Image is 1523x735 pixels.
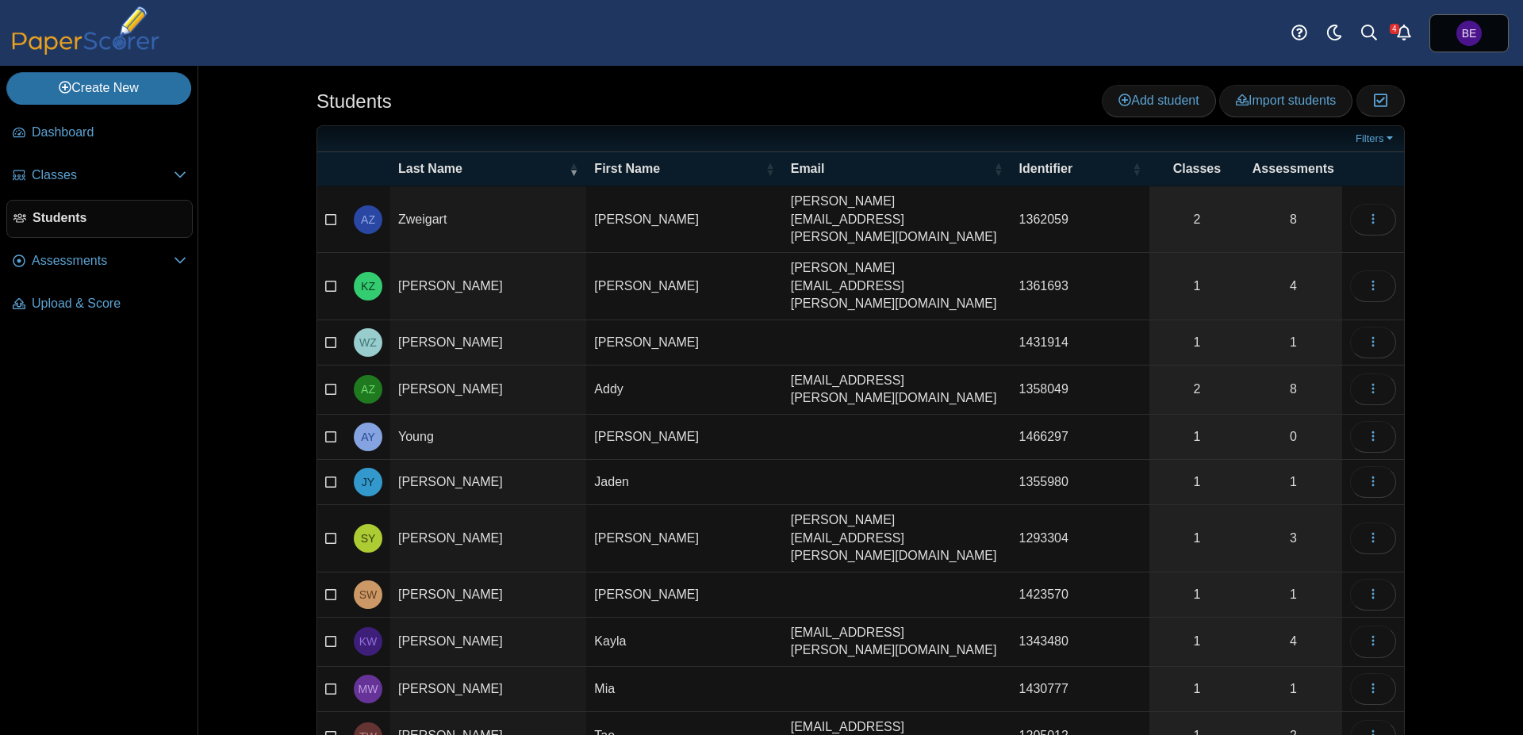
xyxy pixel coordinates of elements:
td: Mia [586,667,782,712]
td: Young [390,415,586,460]
a: 1 [1149,415,1245,459]
td: 1466297 [1011,415,1149,460]
a: Students [6,200,193,238]
a: 1 [1245,320,1342,365]
a: Alerts [1387,16,1421,51]
span: Students [33,209,186,227]
a: 4 [1245,618,1342,666]
a: 1 [1149,667,1245,711]
td: [PERSON_NAME] [390,572,586,618]
span: Last Name : Activate to remove sorting [569,161,578,177]
td: 1362059 [1011,186,1149,253]
span: Kelly Zhao [361,281,375,292]
span: Selina Yang [361,533,376,544]
td: [PERSON_NAME][EMAIL_ADDRESS][PERSON_NAME][DOMAIN_NAME] [783,505,1011,572]
td: Zweigart [390,186,586,253]
span: Add student [1118,94,1199,107]
span: Upload & Score [32,295,186,312]
span: Jaden Yarbrough [362,477,374,488]
td: Addy [586,366,782,415]
td: [PERSON_NAME] [390,667,586,712]
a: 1 [1149,253,1245,319]
a: 2 [1149,366,1245,414]
td: 1358049 [1011,366,1149,415]
a: 8 [1245,366,1342,414]
a: Classes [6,157,193,195]
span: Abigail Young [361,431,375,442]
td: [PERSON_NAME][EMAIL_ADDRESS][PERSON_NAME][DOMAIN_NAME] [783,186,1011,253]
td: [PERSON_NAME] [390,253,586,320]
td: [EMAIL_ADDRESS][PERSON_NAME][DOMAIN_NAME] [783,618,1011,667]
td: [PERSON_NAME] [586,320,782,366]
span: Assessments [1253,160,1334,178]
td: Jaden [586,460,782,505]
td: 1361693 [1011,253,1149,320]
a: 0 [1245,415,1342,459]
span: Classes [1157,160,1237,178]
span: Last Name [398,160,566,178]
span: Import students [1236,94,1336,107]
a: 1 [1245,460,1342,504]
span: Dashboard [32,124,186,141]
a: 1 [1149,572,1245,617]
td: [PERSON_NAME] [586,572,782,618]
a: Assessments [6,243,193,281]
a: 1 [1149,320,1245,365]
a: 2 [1149,186,1245,252]
a: 1 [1149,460,1245,504]
td: [PERSON_NAME] [586,186,782,253]
td: [EMAIL_ADDRESS][PERSON_NAME][DOMAIN_NAME] [783,366,1011,415]
a: 4 [1245,253,1342,319]
span: Mia Wilson [359,683,378,695]
a: 1 [1245,667,1342,711]
td: 1431914 [1011,320,1149,366]
span: Kayla Wiseman [359,636,378,647]
td: 1343480 [1011,618,1149,667]
span: First Name : Activate to sort [765,161,775,177]
span: Email [791,160,991,178]
span: Identifier [1019,160,1129,178]
a: 1 [1149,618,1245,666]
a: 1 [1149,505,1245,571]
span: Identifier : Activate to sort [1132,161,1141,177]
td: [PERSON_NAME] [390,366,586,415]
a: 8 [1245,186,1342,252]
span: Email : Activate to sort [994,161,1003,177]
a: Upload & Score [6,285,193,323]
td: [PERSON_NAME] [390,618,586,667]
td: [PERSON_NAME] [586,253,782,320]
span: Ben England [1456,21,1482,46]
a: Dashboard [6,114,193,152]
a: 1 [1245,572,1342,617]
td: [PERSON_NAME] [390,505,586,572]
span: Stevie Witherspoon [359,589,378,600]
td: 1355980 [1011,460,1149,505]
span: Abigail Zweigart [361,214,375,225]
td: 1293304 [1011,505,1149,572]
a: PaperScorer [6,44,165,57]
span: Addy Zacher [361,384,375,395]
a: Import students [1219,85,1352,117]
td: 1430777 [1011,667,1149,712]
td: [PERSON_NAME] [390,320,586,366]
a: Create New [6,72,191,104]
td: [PERSON_NAME] [390,460,586,505]
td: 1423570 [1011,572,1149,618]
span: Ben England [1462,28,1477,39]
td: [PERSON_NAME] [586,415,782,460]
a: Add student [1102,85,1215,117]
span: Assessments [32,252,174,270]
td: Kayla [586,618,782,667]
td: [PERSON_NAME][EMAIL_ADDRESS][PERSON_NAME][DOMAIN_NAME] [783,253,1011,320]
span: First Name [594,160,761,178]
h1: Students [316,88,392,115]
span: Classes [32,167,174,184]
a: Ben England [1429,14,1509,52]
img: PaperScorer [6,6,165,55]
td: [PERSON_NAME] [586,505,782,572]
a: 3 [1245,505,1342,571]
a: Filters [1352,131,1400,147]
span: Warren Zhang [359,337,377,348]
